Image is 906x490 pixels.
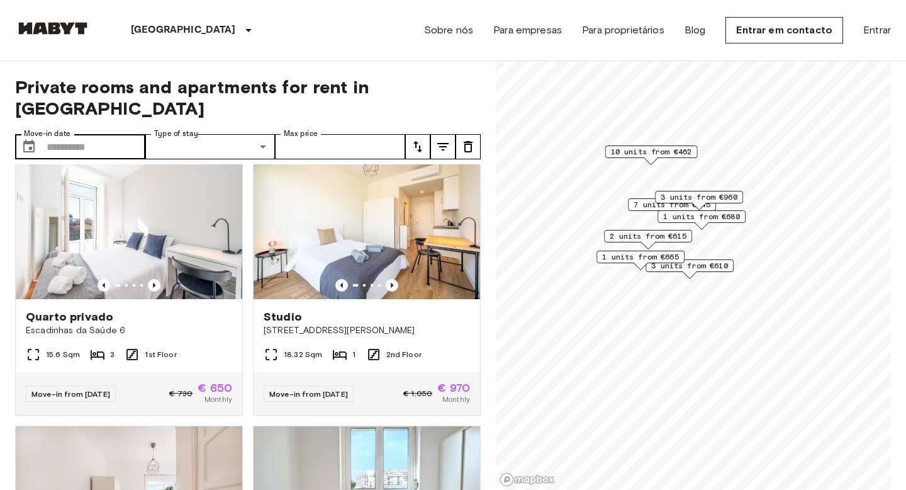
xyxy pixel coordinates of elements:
a: Blog [685,23,706,38]
a: Para empresas [493,23,562,38]
span: 3 [110,349,115,360]
span: 7 units from €545 [634,199,710,210]
img: Marketing picture of unit PT-17-007-003-02H [16,148,242,299]
a: Entrar [863,23,891,38]
button: Previous image [386,279,398,292]
span: Quarto privado [26,309,113,324]
span: [STREET_ADDRESS][PERSON_NAME] [264,324,470,337]
div: Map marker [605,145,698,165]
label: Max price [284,128,318,139]
span: Private rooms and apartments for rent in [GEOGRAPHIC_DATA] [15,76,481,119]
span: 15.6 Sqm [46,349,80,360]
span: € 970 [437,382,470,394]
span: Studio [264,309,302,324]
button: Previous image [148,279,160,292]
span: 1 units from €680 [663,211,740,222]
span: Monthly [442,394,470,405]
div: Map marker [655,191,743,210]
button: tune [456,134,481,159]
div: Map marker [596,251,685,270]
span: 2nd Floor [386,349,422,360]
p: [GEOGRAPHIC_DATA] [131,23,236,38]
div: Map marker [646,259,734,279]
button: Previous image [98,279,110,292]
a: Marketing picture of unit PT-17-148-204-01Previous imagePrevious imageStudio[STREET_ADDRESS][PERS... [253,147,481,416]
button: tune [430,134,456,159]
span: 10 units from €462 [611,146,692,157]
span: Escadinhas da Saúde 6 [26,324,232,337]
span: 3 units from €960 [661,191,737,203]
a: Sobre nós [424,23,473,38]
div: Map marker [628,198,716,218]
button: tune [405,134,430,159]
span: € 1.050 [403,388,432,399]
img: Marketing picture of unit PT-17-148-204-01 [254,148,480,299]
span: 1 [352,349,355,360]
span: Monthly [204,394,232,405]
span: € 650 [198,382,232,394]
span: 18.32 Sqm [284,349,322,360]
img: Habyt [15,22,91,35]
span: 1 units from €665 [602,251,679,263]
a: Mapbox logo [500,472,555,487]
button: Choose date [16,134,42,159]
a: Marketing picture of unit PT-17-007-003-02HPrevious imagePrevious imageQuarto privadoEscadinhas d... [15,147,243,416]
label: Type of stay [154,128,198,139]
span: Move-in from [DATE] [31,389,110,399]
span: Move-in from [DATE] [269,389,348,399]
a: Entrar em contacto [725,17,843,43]
div: Map marker [604,230,692,249]
div: Map marker [657,210,746,230]
span: € 730 [169,388,193,399]
a: Para proprietários [582,23,664,38]
label: Move-in date [24,128,70,139]
span: 3 units from €610 [651,260,728,271]
span: 2 units from €615 [610,231,686,242]
span: 1st Floor [145,349,176,360]
button: Previous image [335,279,348,292]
